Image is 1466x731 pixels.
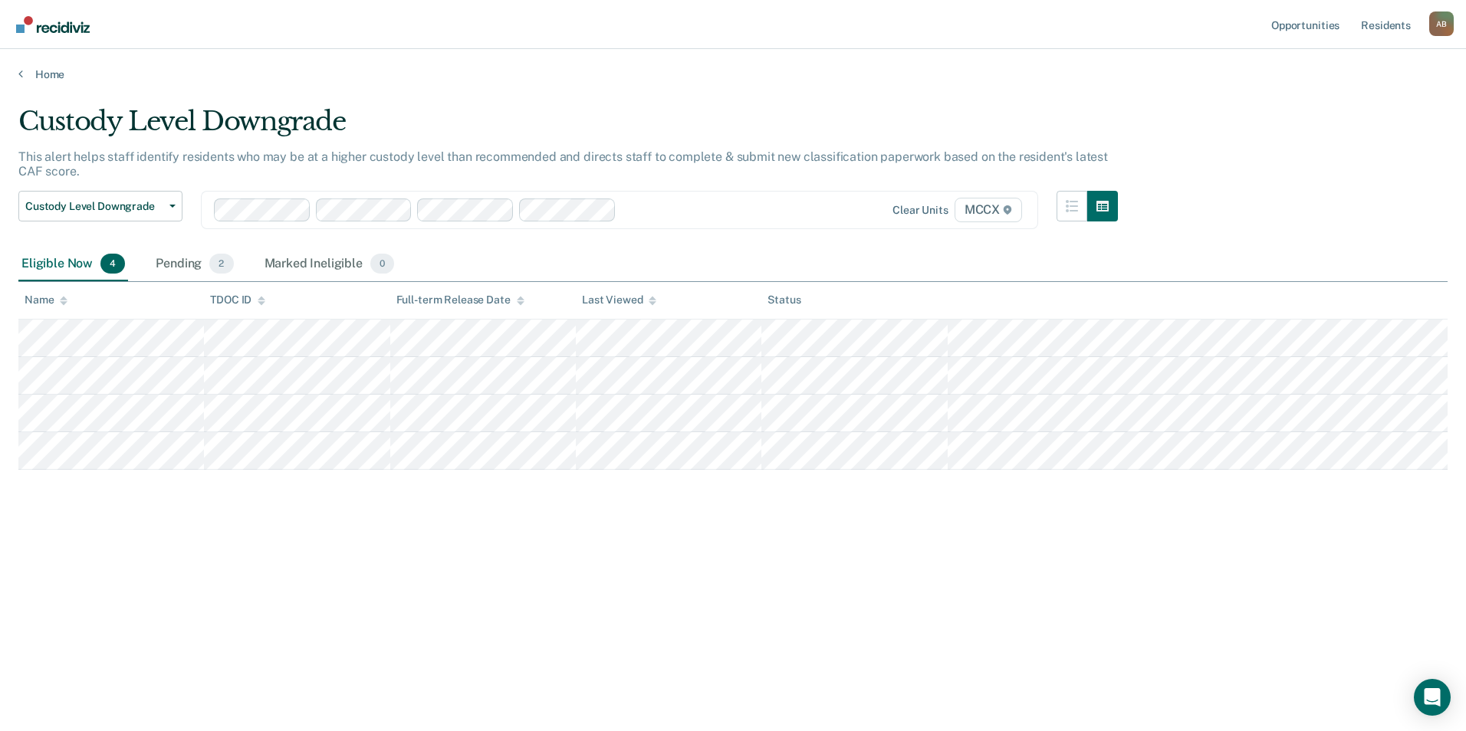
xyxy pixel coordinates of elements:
div: A B [1429,11,1454,36]
div: Clear units [892,204,948,217]
div: Custody Level Downgrade [18,106,1118,149]
span: MCCX [955,198,1022,222]
span: 4 [100,254,125,274]
div: Name [25,293,67,306]
span: 2 [209,254,233,274]
div: Eligible Now4 [18,247,128,281]
button: Custody Level Downgrade [18,191,182,221]
span: 0 [370,254,394,274]
p: This alert helps staff identify residents who may be at a higher custody level than recommended a... [18,149,1108,179]
div: TDOC ID [210,293,265,306]
div: Last Viewed [582,293,656,306]
img: Recidiviz [16,16,90,33]
span: Custody Level Downgrade [25,200,163,213]
div: Status [768,293,800,306]
div: Pending2 [153,247,236,281]
button: Profile dropdown button [1429,11,1454,36]
div: Open Intercom Messenger [1414,679,1451,716]
div: Marked Ineligible0 [261,247,398,281]
a: Home [18,67,1448,81]
div: Full-term Release Date [396,293,524,306]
